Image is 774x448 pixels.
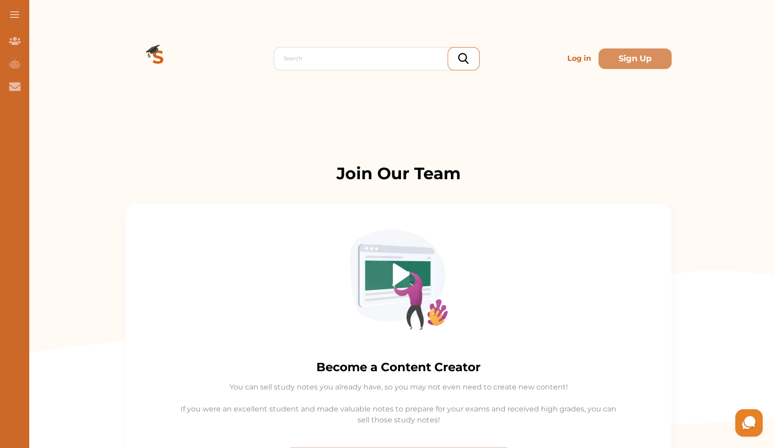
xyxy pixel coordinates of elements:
[564,49,595,68] p: Log in
[350,229,448,330] img: Creator-Image
[458,53,469,64] img: search_icon
[125,161,672,186] p: Join Our Team
[125,382,672,426] p: You can sell study notes you already have, so you may not even need to create new content! If you...
[125,26,191,91] img: Logo
[125,358,672,376] p: Become a Content Creator
[598,48,672,69] button: Sign Up
[555,407,765,439] iframe: HelpCrunch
